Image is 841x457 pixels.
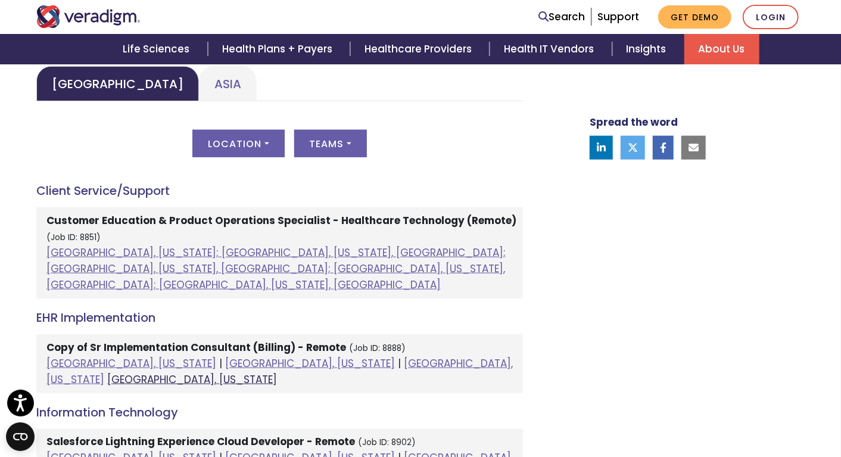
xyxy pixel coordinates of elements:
span: | [398,356,401,371]
span: | [219,356,222,371]
a: Search [538,9,585,25]
a: Get Demo [658,5,731,29]
small: (Job ID: 8902) [358,437,416,448]
a: [GEOGRAPHIC_DATA], [US_STATE]; [GEOGRAPHIC_DATA], [US_STATE], [GEOGRAPHIC_DATA]; [GEOGRAPHIC_DATA... [46,245,506,292]
a: Insights [612,34,684,64]
a: [GEOGRAPHIC_DATA], [US_STATE] [107,372,277,387]
h4: Client Service/Support [36,184,523,198]
small: (Job ID: 8851) [46,232,101,243]
a: Health IT Vendors [490,34,612,64]
a: Login [743,5,799,29]
button: Open CMP widget [6,422,35,451]
a: Healthcare Providers [350,34,490,64]
a: Support [597,10,639,24]
small: (Job ID: 8888) [349,343,406,354]
a: Life Sciences [108,34,207,64]
button: Teams [294,130,367,157]
img: Veradigm logo [36,5,141,28]
strong: Customer Education & Product Operations Specialist - Healthcare Technology (Remote) [46,213,516,228]
button: Location [192,130,284,157]
a: [GEOGRAPHIC_DATA], [US_STATE] [225,356,395,371]
h4: Information Technology [36,405,523,419]
strong: Spread the word [590,114,678,129]
a: Asia [199,66,257,101]
a: About Us [684,34,759,64]
a: [GEOGRAPHIC_DATA] [36,66,199,101]
strong: Copy of Sr Implementation Consultant (Billing) - Remote [46,340,346,355]
a: Health Plans + Payers [208,34,350,64]
strong: Salesforce Lightning Experience Cloud Developer - Remote [46,434,355,449]
h4: EHR Implementation [36,310,523,325]
a: [GEOGRAPHIC_DATA], [US_STATE] [46,356,216,371]
a: [GEOGRAPHIC_DATA], [US_STATE] [46,356,513,387]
